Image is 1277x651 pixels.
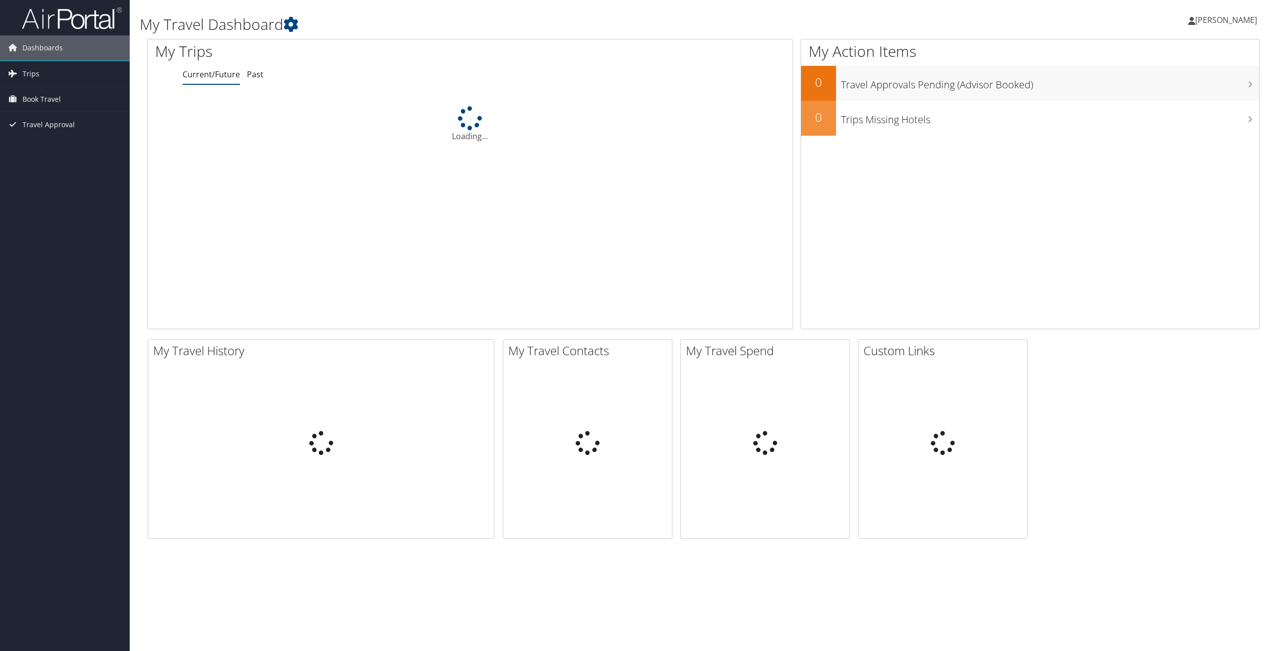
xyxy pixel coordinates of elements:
a: 0Travel Approvals Pending (Advisor Booked) [801,66,1259,101]
div: Loading... [148,106,793,142]
h1: My Travel Dashboard [140,14,891,35]
span: Trips [22,61,39,86]
h1: My Trips [155,41,516,62]
a: 0Trips Missing Hotels [801,101,1259,136]
span: Book Travel [22,87,61,112]
a: Current/Future [183,69,240,80]
h1: My Action Items [801,41,1259,62]
h2: 0 [801,109,836,126]
img: airportal-logo.png [22,6,122,30]
a: [PERSON_NAME] [1188,5,1267,35]
span: Travel Approval [22,112,75,137]
a: Past [247,69,263,80]
h2: My Travel Contacts [508,342,672,359]
span: [PERSON_NAME] [1195,14,1257,25]
h2: 0 [801,74,836,91]
h3: Trips Missing Hotels [841,108,1259,127]
h2: My Travel Spend [686,342,850,359]
span: Dashboards [22,35,63,60]
h3: Travel Approvals Pending (Advisor Booked) [841,73,1259,92]
h2: My Travel History [153,342,494,359]
h2: Custom Links [863,342,1027,359]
